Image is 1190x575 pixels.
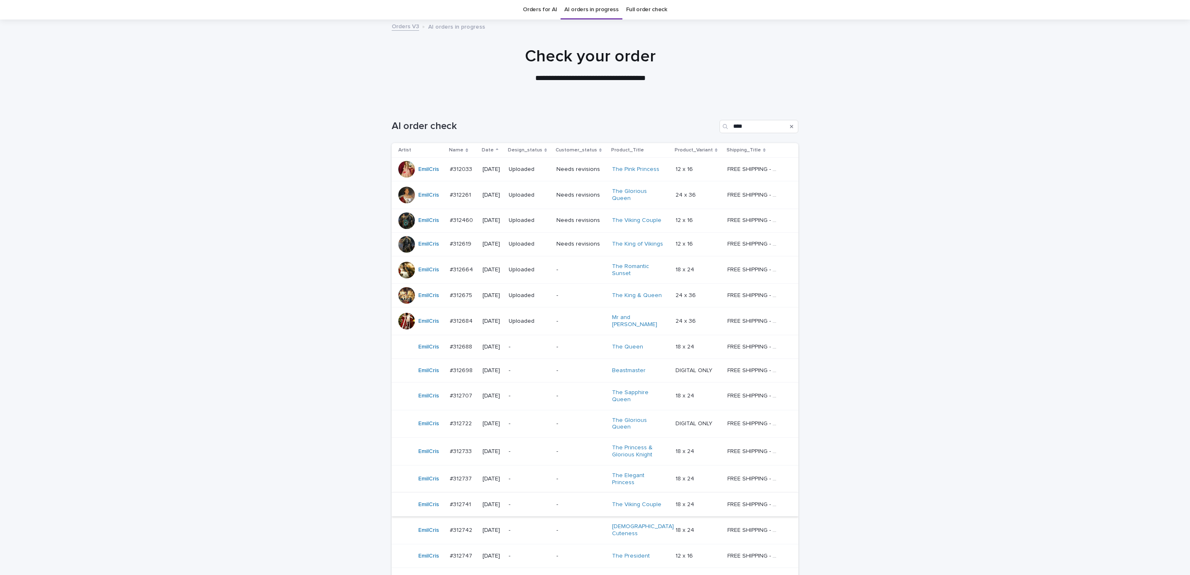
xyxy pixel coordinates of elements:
[418,448,439,455] a: EmilCris
[556,420,605,427] p: -
[392,517,798,544] tr: EmilCris #312742#312742 [DATE]--[DEMOGRAPHIC_DATA] Cuteness 18 x 2418 x 24 FREE SHIPPING - previe...
[509,344,550,351] p: -
[509,527,550,534] p: -
[450,164,474,173] p: #312033
[392,256,798,284] tr: EmilCris #312664#312664 [DATE]Uploaded-The Romantic Sunset 18 x 2418 x 24 FREE SHIPPING - preview...
[483,344,502,351] p: [DATE]
[727,164,781,173] p: FREE SHIPPING - preview in 1-2 business days, after your approval delivery will take 5-10 b.d.
[675,525,696,534] p: 18 x 24
[727,190,781,199] p: FREE SHIPPING - preview in 1-2 business days, after your approval delivery will take 5-10 b.d.
[450,265,475,273] p: #312664
[450,391,474,400] p: #312707
[450,342,474,351] p: #312688
[727,419,781,427] p: FREE SHIPPING - preview in 1-2 business days, after your approval delivery will take 5-10 b.d.
[418,392,439,400] a: EmilCris
[483,420,502,427] p: [DATE]
[675,239,695,248] p: 12 x 16
[675,265,696,273] p: 18 x 24
[556,553,605,560] p: -
[556,192,605,199] p: Needs revisions
[450,525,474,534] p: #312742
[450,190,473,199] p: #312261
[418,501,439,508] a: EmilCris
[612,367,646,374] a: Beastmaster
[509,553,550,560] p: -
[418,553,439,560] a: EmilCris
[509,448,550,455] p: -
[727,446,781,455] p: FREE SHIPPING - preview in 1-2 business days, after your approval delivery will take 5-10 b.d.
[509,392,550,400] p: -
[612,501,661,508] a: The Viking Couple
[675,419,714,427] p: DIGITAL ONLY
[392,232,798,256] tr: EmilCris #312619#312619 [DATE]UploadedNeeds revisionsThe King of Vikings 12 x 1612 x 16 FREE SHIP...
[612,344,643,351] a: The Queen
[727,239,781,248] p: FREE SHIPPING - preview in 1-2 business days, after your approval delivery will take 5-10 b.d.
[482,146,494,155] p: Date
[675,316,697,325] p: 24 x 36
[612,314,664,328] a: Mr and [PERSON_NAME]
[727,474,781,482] p: FREE SHIPPING - preview in 1-2 business days, after your approval delivery will take 5-10 b.d.
[392,358,798,382] tr: EmilCris #312698#312698 [DATE]--Beastmaster DIGITAL ONLYDIGITAL ONLY FREE SHIPPING - preview in 1...
[392,209,798,232] tr: EmilCris #312460#312460 [DATE]UploadedNeeds revisionsThe Viking Couple 12 x 1612 x 16 FREE SHIPPI...
[556,501,605,508] p: -
[418,266,439,273] a: EmilCris
[418,475,439,482] a: EmilCris
[392,158,798,181] tr: EmilCris #312033#312033 [DATE]UploadedNeeds revisionsThe Pink Princess 12 x 1612 x 16 FREE SHIPPI...
[727,215,781,224] p: FREE SHIPPING - preview in 1-2 business days, after your approval delivery will take 5-10 b.d.
[675,190,697,199] p: 24 x 36
[727,365,781,374] p: FREE SHIPPING - preview in 1-2 business days, after your approval delivery will take 5-10 b.d.
[483,292,502,299] p: [DATE]
[418,344,439,351] a: EmilCris
[392,410,798,438] tr: EmilCris #312722#312722 [DATE]--The Glorious Queen DIGITAL ONLYDIGITAL ONLY FREE SHIPPING - previ...
[612,472,664,486] a: The Elegant Princess
[483,475,502,482] p: [DATE]
[392,307,798,335] tr: EmilCris #312684#312684 [DATE]Uploaded-Mr and [PERSON_NAME] 24 x 3624 x 36 FREE SHIPPING - previe...
[612,292,662,299] a: The King & Queen
[556,318,605,325] p: -
[449,146,463,155] p: Name
[727,316,781,325] p: FREE SHIPPING - preview in 1-2 business days, after your approval delivery will take 5-10 b.d.
[418,527,439,534] a: EmilCris
[727,499,781,508] p: FREE SHIPPING - preview in 1-2 business days, after your approval delivery will take 5-10 b.d.
[509,501,550,508] p: -
[556,392,605,400] p: -
[428,22,485,31] p: AI orders in progress
[509,217,550,224] p: Uploaded
[611,146,644,155] p: Product_Title
[612,217,661,224] a: The Viking Couple
[509,192,550,199] p: Uploaded
[450,551,474,560] p: #312747
[556,367,605,374] p: -
[392,382,798,410] tr: EmilCris #312707#312707 [DATE]--The Sapphire Queen 18 x 2418 x 24 FREE SHIPPING - preview in 1-2 ...
[418,367,439,374] a: EmilCris
[612,553,650,560] a: The President
[450,419,473,427] p: #312722
[418,166,439,173] a: EmilCris
[612,444,664,458] a: The Princess & Glorious Knight
[418,318,439,325] a: EmilCris
[509,292,550,299] p: Uploaded
[387,46,794,66] h1: Check your order
[675,365,714,374] p: DIGITAL ONLY
[392,284,798,307] tr: EmilCris #312675#312675 [DATE]Uploaded-The King & Queen 24 x 3624 x 36 FREE SHIPPING - preview in...
[727,525,781,534] p: FREE SHIPPING - preview in 1-2 business days, after your approval delivery will take 5-10 b.d.
[483,318,502,325] p: [DATE]
[675,290,697,299] p: 24 x 36
[556,475,605,482] p: -
[392,465,798,493] tr: EmilCris #312737#312737 [DATE]--The Elegant Princess 18 x 2418 x 24 FREE SHIPPING - preview in 1-...
[612,389,664,403] a: The Sapphire Queen
[483,392,502,400] p: [DATE]
[612,417,664,431] a: The Glorious Queen
[509,475,550,482] p: -
[392,493,798,517] tr: EmilCris #312741#312741 [DATE]--The Viking Couple 18 x 2418 x 24 FREE SHIPPING - preview in 1-2 b...
[612,523,674,537] a: [DEMOGRAPHIC_DATA] Cuteness
[483,367,502,374] p: [DATE]
[392,335,798,358] tr: EmilCris #312688#312688 [DATE]--The Queen 18 x 2418 x 24 FREE SHIPPING - preview in 1-2 business ...
[556,344,605,351] p: -
[675,342,696,351] p: 18 x 24
[418,241,439,248] a: EmilCris
[483,241,502,248] p: [DATE]
[727,342,781,351] p: FREE SHIPPING - preview in 1-2 business days, after your approval delivery will take 5-10 b.d.
[556,527,605,534] p: -
[483,166,502,173] p: [DATE]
